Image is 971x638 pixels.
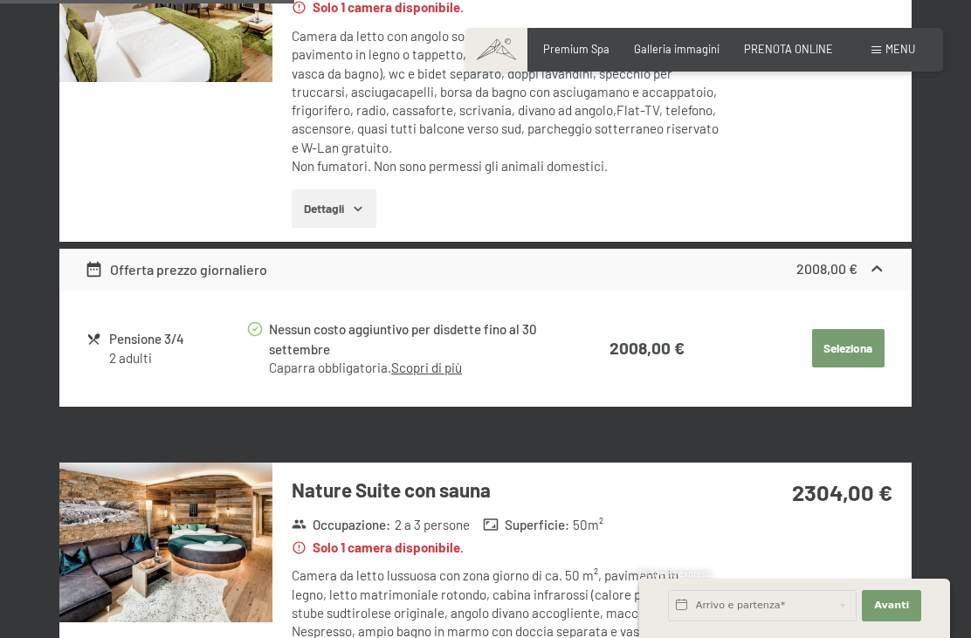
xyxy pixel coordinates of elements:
strong: Solo 1 camera disponibile. [292,539,465,557]
span: Richiesta express [639,568,711,579]
strong: Occupazione : [292,516,391,534]
a: Premium Spa [543,42,609,56]
a: Galleria immagini [634,42,720,56]
a: PRENOTA ONLINE [744,42,833,56]
strong: 2304,00 € [792,478,892,505]
div: Nessun costo aggiuntivo per disdette fino al 30 settembre [269,319,564,360]
strong: 2008,00 € [796,260,857,277]
strong: 2008,00 € [609,338,685,358]
strong: Superficie : [483,516,569,534]
div: Camera da letto con angolo soggiorno nell’alpine style, ca. 40 m², pavimento in legno o tappetto,... [292,27,720,175]
div: Offerta prezzo giornaliero2008,00 € [59,249,912,291]
div: 2 adulti [109,349,245,367]
div: Offerta prezzo giornaliero [85,259,267,280]
div: Caparra obbligatoria. [269,359,564,377]
h3: Nature Suite con sauna [292,477,720,504]
div: Pensione 3/4 [109,329,245,349]
button: Seleziona [812,329,885,367]
button: Dettagli [292,189,376,228]
button: Avanti [862,590,921,621]
span: Menu [885,42,915,56]
span: Avanti [874,599,909,613]
img: mss_renderimg.php [59,463,272,622]
span: 50 m² [573,516,603,534]
span: 2 a 3 persone [395,516,470,534]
